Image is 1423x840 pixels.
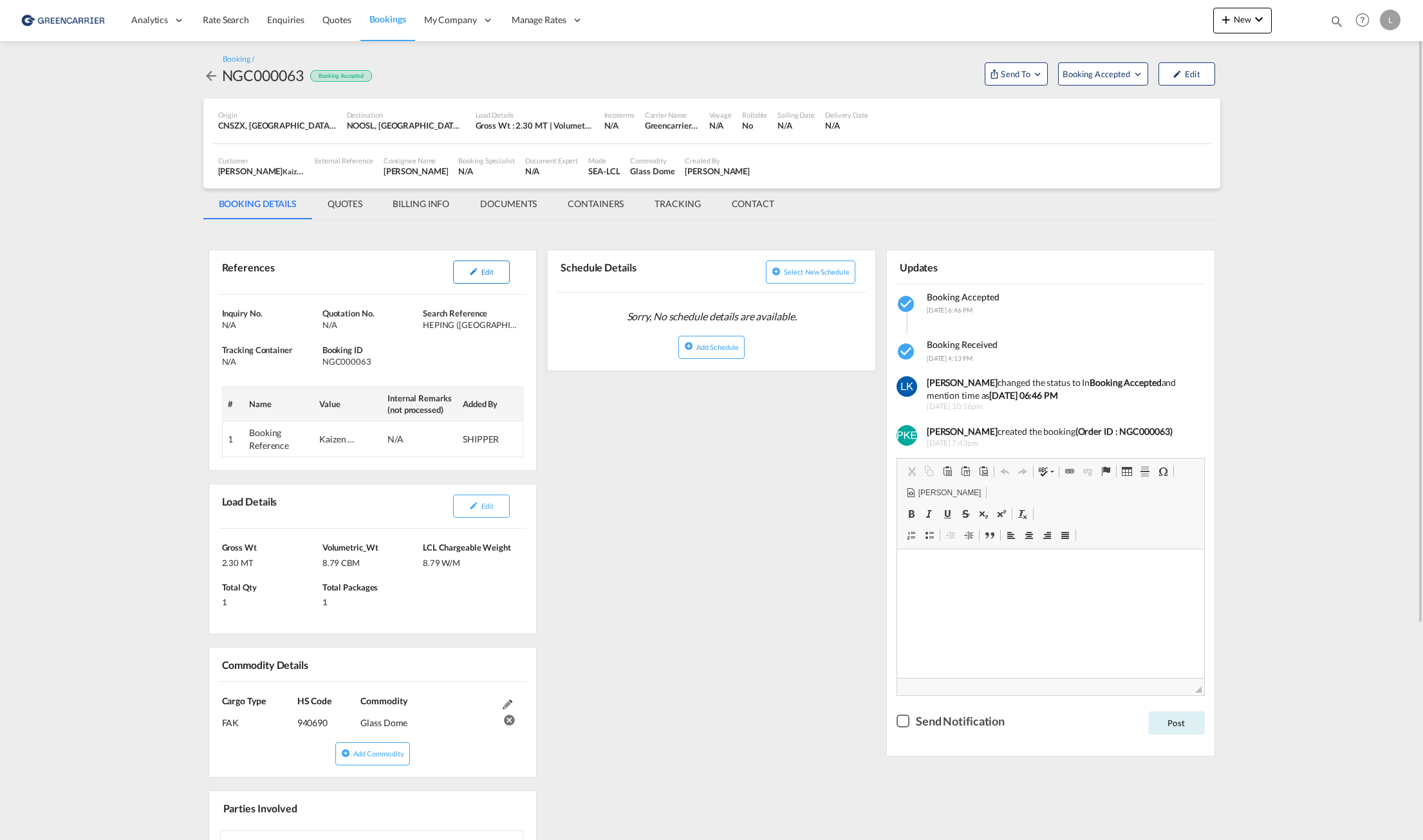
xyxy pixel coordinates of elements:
[423,308,487,318] span: Search Reference
[219,653,370,675] div: Commodity Details
[297,695,331,706] span: HS Code
[927,438,1195,449] span: [DATE] 7:43pm
[1035,463,1057,480] a: Stavekontroll mens du skriver
[322,308,375,318] span: Quotation No.
[453,260,510,284] button: icon-pencilEdit
[897,255,1048,278] div: Updates
[1154,463,1172,480] a: Sett inn spesialtegn
[1090,377,1161,388] b: Booking Accepted
[1330,14,1344,33] div: icon-magnify
[927,426,998,437] b: [PERSON_NAME]
[222,554,319,569] div: 2.30 MT
[369,14,406,24] span: Bookings
[897,712,1005,729] md-checkbox: Checkbox No Ink
[283,166,342,176] span: Kaizen Shipping AS
[1251,12,1267,27] md-icon: icon-chevron-down
[897,425,917,446] img: 8E+lRRAAAABklEQVQDAJdvtLXu3BLRAAAAAElFTkSuQmCC
[639,188,716,219] md-tab-item: TRACKING
[897,549,1204,678] iframe: Rikteksteditor, editor4
[341,749,350,758] md-icon: icon-plus-circle
[314,387,382,421] th: Value
[382,387,458,421] th: Internal Remarks (not processed)
[1213,8,1272,33] button: icon-plus 400-fgNewicon-chevron-down
[588,156,620,165] div: Mode
[956,506,974,522] a: Gjennomstreking
[503,712,512,722] md-icon: icon-cancel
[645,110,699,120] div: Carrier Name
[525,165,579,177] div: N/A
[916,713,1005,729] div: Send Notification
[469,267,478,276] md-icon: icon-pencil
[942,527,960,543] a: Reduser innrykk
[360,707,496,729] div: Glass Dome
[996,463,1014,480] a: Angre (Ctrl+Z)
[645,120,699,131] div: Greencarrier Consolidators
[222,707,297,729] div: FAK
[956,463,974,480] a: Lim inn som ren tekst (Ctrl+Shift+V)
[772,267,781,276] md-icon: icon-plus-circle
[1148,711,1205,735] button: Post
[1000,68,1032,80] span: Send To
[267,14,304,25] span: Enquiries
[203,68,219,84] md-icon: icon-arrow-left
[384,165,449,177] div: [PERSON_NAME]
[766,260,855,284] button: icon-plus-circleSelect new schedule
[685,165,750,177] div: Per Kristian Edvartsen
[1218,12,1234,27] md-icon: icon-plus 400-fg
[552,188,639,219] md-tab-item: CONTAINERS
[222,308,263,318] span: Inquiry No.
[469,501,478,510] md-icon: icon-pencil
[777,120,815,131] div: N/A
[222,421,244,457] td: 1
[1061,463,1079,480] a: Lenke (Ctrl+K)
[218,165,304,177] div: [PERSON_NAME]
[335,742,410,765] button: icon-plus-circleAdd Commodity
[927,339,998,350] span: Booking Received
[458,387,523,421] th: Added By
[927,425,1195,438] div: created the booking
[322,356,420,367] div: NGC000063
[423,542,511,552] span: LCL Chargeable Weight
[902,506,920,522] a: Fet (Ctrl+B)
[1195,686,1202,693] span: Dra for å skalere
[203,188,790,219] md-pagination-wrapper: Use the left and right arrow keys to navigate between tabs
[920,506,938,522] a: Kursiv (Ctrl+I)
[927,306,972,314] span: [DATE] 6:46 PM
[310,70,372,82] div: Booking Accepted
[1352,9,1373,31] span: Help
[220,796,370,819] div: Parties Involved
[347,120,465,131] div: NOOSL, Oslo, Norway, Northern Europe, Europe
[1218,14,1267,24] span: New
[322,319,420,331] div: N/A
[1020,527,1038,543] a: Midtstill
[222,542,257,552] span: Gross Wt
[384,156,449,165] div: Consignee Name
[218,156,304,165] div: Customer
[630,156,674,165] div: Commodity
[512,14,566,26] span: Manage Rates
[322,542,378,552] span: Volumetric_Wt
[377,188,465,219] md-tab-item: BILLING INFO
[353,749,404,758] span: Add Commodity
[742,120,767,131] div: No
[222,695,266,706] span: Cargo Type
[322,593,420,608] div: 1
[476,110,594,120] div: Load Details
[1014,463,1032,480] a: Gjør om (Ctrl+Y)
[244,387,314,421] th: Name
[222,356,319,367] div: N/A
[458,165,514,177] div: N/A
[347,110,465,120] div: Destination
[716,188,790,219] md-tab-item: CONTACT
[902,484,985,501] a: [PERSON_NAME]
[1330,14,1344,28] md-icon: icon-magnify
[297,707,358,729] div: 940690
[920,527,938,543] a: Legg til / fjern punktliste
[938,463,956,480] a: Lim inn (Ctrl+V)
[1118,463,1136,480] a: Tabell
[19,6,106,35] img: e39c37208afe11efa9cb1d7a6ea7d6f5.png
[927,354,972,362] span: [DATE] 4:13 PM
[777,110,815,120] div: Sailing Date
[742,110,767,120] div: Rollable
